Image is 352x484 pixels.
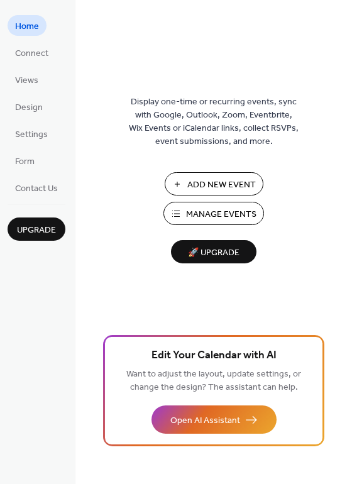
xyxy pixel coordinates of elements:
[15,47,48,60] span: Connect
[187,179,256,192] span: Add New Event
[8,15,47,36] a: Home
[186,208,256,221] span: Manage Events
[15,101,43,114] span: Design
[8,69,46,90] a: Views
[163,202,264,225] button: Manage Events
[15,155,35,168] span: Form
[179,245,249,261] span: 🚀 Upgrade
[8,123,55,144] a: Settings
[8,150,42,171] a: Form
[151,405,277,434] button: Open AI Assistant
[151,347,277,365] span: Edit Your Calendar with AI
[15,128,48,141] span: Settings
[8,177,65,198] a: Contact Us
[171,240,256,263] button: 🚀 Upgrade
[126,366,301,396] span: Want to adjust the layout, update settings, or change the design? The assistant can help.
[170,414,240,427] span: Open AI Assistant
[15,20,39,33] span: Home
[15,182,58,195] span: Contact Us
[8,42,56,63] a: Connect
[15,74,38,87] span: Views
[8,217,65,241] button: Upgrade
[165,172,263,195] button: Add New Event
[8,96,50,117] a: Design
[129,96,299,148] span: Display one-time or recurring events, sync with Google, Outlook, Zoom, Eventbrite, Wix Events or ...
[17,224,56,237] span: Upgrade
